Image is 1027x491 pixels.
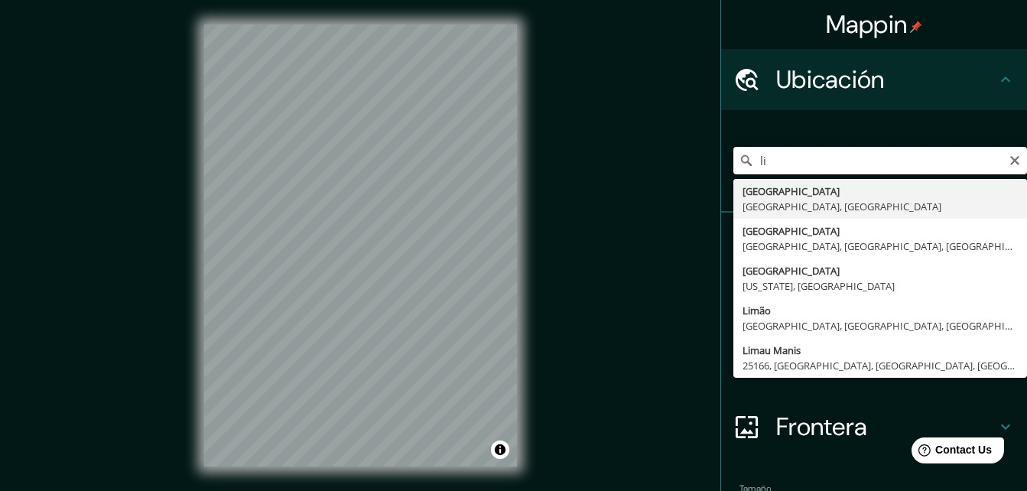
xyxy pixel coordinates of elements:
button: Alternar atribución [491,441,509,459]
h4: Diseño [776,350,996,381]
div: [GEOGRAPHIC_DATA], [GEOGRAPHIC_DATA], [GEOGRAPHIC_DATA] [743,318,1018,333]
iframe: Help widget launcher [891,431,1010,474]
div: [GEOGRAPHIC_DATA], [GEOGRAPHIC_DATA] [743,199,1018,214]
img: pin-icon.png [910,21,922,33]
h4: Ubicación [776,64,996,95]
div: Estilo [721,274,1027,335]
font: Mappin [826,8,908,41]
input: Elige tu ciudad o área [733,147,1027,174]
button: Claro [1009,152,1021,167]
div: [US_STATE], [GEOGRAPHIC_DATA] [743,278,1018,294]
h4: Frontera [776,411,996,442]
div: 25166, [GEOGRAPHIC_DATA], [GEOGRAPHIC_DATA], [GEOGRAPHIC_DATA], [GEOGRAPHIC_DATA] [743,358,1018,373]
div: Ubicación [721,49,1027,110]
div: Diseño [721,335,1027,396]
div: [GEOGRAPHIC_DATA] [743,184,1018,199]
div: Limau Manis [743,343,1018,358]
div: Frontera [721,396,1027,457]
canvas: Mapa [204,24,517,467]
div: [GEOGRAPHIC_DATA], [GEOGRAPHIC_DATA], [GEOGRAPHIC_DATA] [743,239,1018,254]
div: Pines [721,213,1027,274]
div: Limão [743,303,1018,318]
div: [GEOGRAPHIC_DATA] [743,223,1018,239]
div: [GEOGRAPHIC_DATA] [743,263,1018,278]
